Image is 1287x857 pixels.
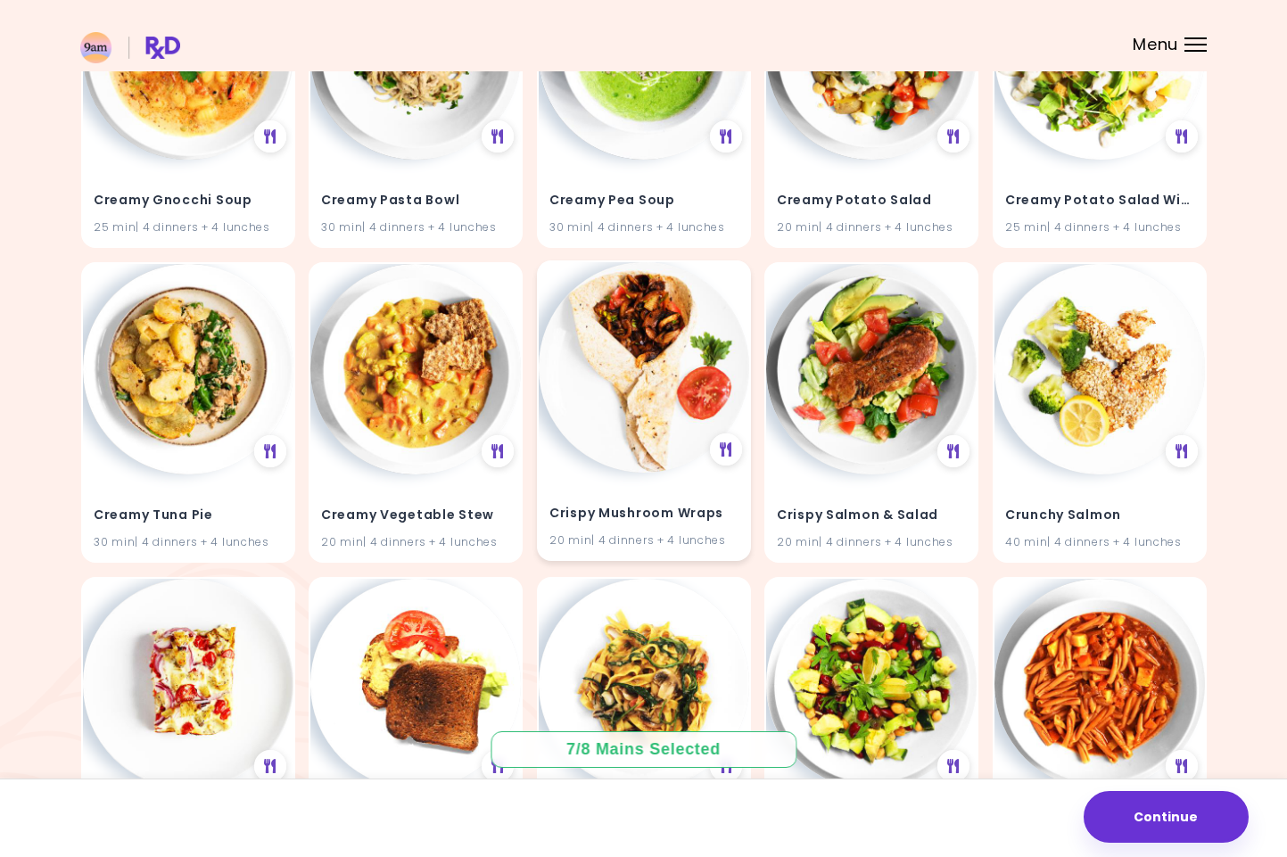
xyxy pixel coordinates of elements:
[482,435,514,467] div: See Meal Plan
[777,186,966,215] h4: Creamy Potato Salad
[937,119,969,152] div: See Meal Plan
[94,533,283,550] div: 30 min | 4 dinners + 4 lunches
[777,533,966,550] div: 20 min | 4 dinners + 4 lunches
[777,218,966,235] div: 20 min | 4 dinners + 4 lunches
[94,186,283,215] h4: Creamy Gnocchi Soup
[1005,533,1194,550] div: 40 min | 4 dinners + 4 lunches
[1165,750,1197,782] div: See Meal Plan
[321,218,510,235] div: 30 min | 4 dinners + 4 lunches
[709,433,741,466] div: See Meal Plan
[482,119,514,152] div: See Meal Plan
[1005,501,1194,530] h4: Crunchy Salmon
[709,119,741,152] div: See Meal Plan
[321,186,510,215] h4: Creamy Pasta Bowl
[777,501,966,530] h4: Crispy Salmon & Salad
[554,738,734,761] div: 7 / 8 Mains Selected
[94,501,283,530] h4: Creamy Tuna Pie
[549,186,738,215] h4: Creamy Pea Soup
[1165,435,1197,467] div: See Meal Plan
[94,218,283,235] div: 25 min | 4 dinners + 4 lunches
[321,533,510,550] div: 20 min | 4 dinners + 4 lunches
[253,119,285,152] div: See Meal Plan
[937,750,969,782] div: See Meal Plan
[549,532,738,548] div: 20 min | 4 dinners + 4 lunches
[1133,37,1178,53] span: Menu
[80,32,180,63] img: RxDiet
[482,750,514,782] div: See Meal Plan
[321,501,510,530] h4: Creamy Vegetable Stew
[253,435,285,467] div: See Meal Plan
[1005,186,1194,215] h4: Creamy Potato Salad With Tuna
[549,218,738,235] div: 30 min | 4 dinners + 4 lunches
[1005,218,1194,235] div: 25 min | 4 dinners + 4 lunches
[937,435,969,467] div: See Meal Plan
[1165,119,1197,152] div: See Meal Plan
[253,750,285,782] div: See Meal Plan
[1084,791,1249,843] button: Continue
[549,499,738,528] h4: Crispy Mushroom Wraps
